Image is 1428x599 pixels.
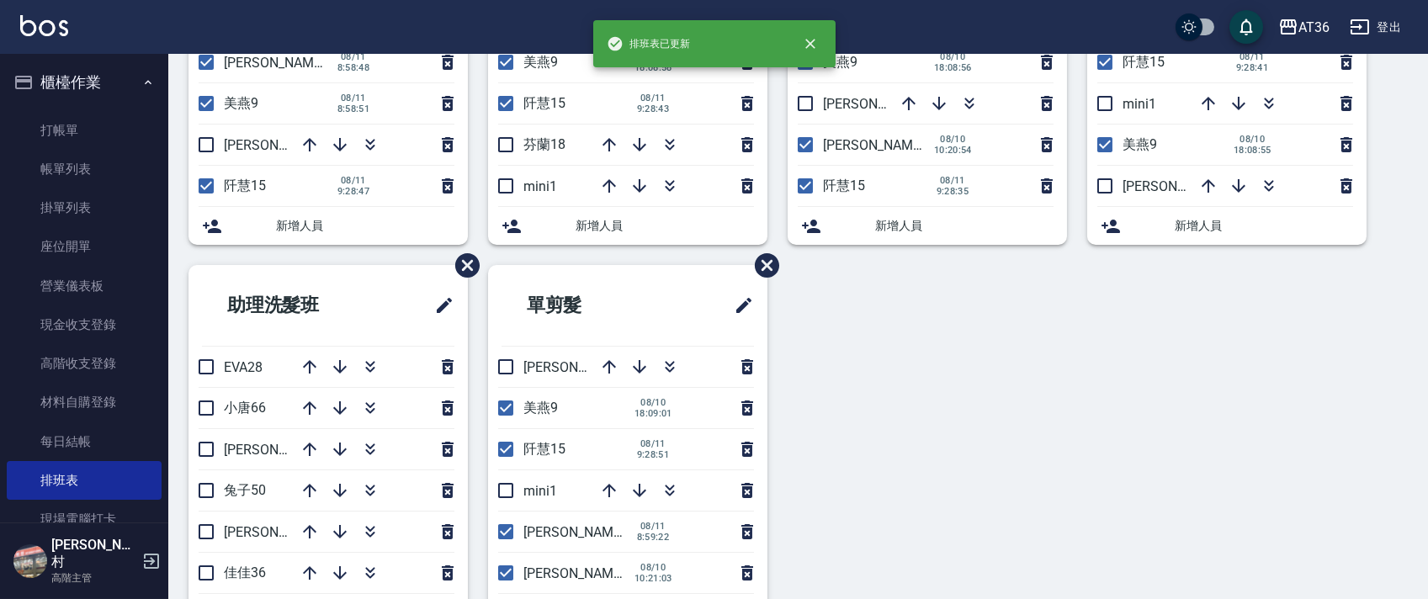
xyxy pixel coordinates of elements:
span: 修改班表的標題 [424,285,454,326]
span: 新增人員 [875,217,1054,235]
span: 08/11 [634,93,672,103]
a: 帳單列表 [7,150,162,188]
span: 18:09:01 [634,408,672,419]
span: 18:08:55 [1234,145,1271,156]
span: 9:28:41 [1234,62,1271,73]
span: 阡慧15 [523,95,565,111]
span: 新增人員 [1175,217,1353,235]
span: 10:20:54 [934,145,972,156]
span: 新增人員 [276,217,454,235]
span: 08/11 [1234,51,1271,62]
span: 美燕9 [523,54,558,70]
span: mini1 [523,483,557,499]
span: mini1 [1123,96,1156,112]
span: [PERSON_NAME]11 [1123,178,1239,194]
h2: 助理洗髮班 [202,275,384,336]
span: [PERSON_NAME]58 [224,442,340,458]
button: close [792,25,829,62]
span: 阡慧15 [1123,54,1165,70]
span: 18:08:56 [934,62,972,73]
div: 新增人員 [488,207,767,245]
button: save [1229,10,1263,44]
a: 每日結帳 [7,422,162,461]
span: 08/10 [1234,134,1271,145]
span: 美燕9 [523,400,558,416]
span: 08/11 [634,521,672,532]
span: 8:58:51 [335,103,372,114]
img: Logo [20,15,68,36]
span: [PERSON_NAME]11 [823,96,939,112]
span: 08/10 [934,51,972,62]
h5: [PERSON_NAME]村 [51,537,137,570]
span: [PERSON_NAME]6 [823,137,932,153]
span: 9:28:51 [634,449,672,460]
div: 新增人員 [188,207,468,245]
span: 美燕9 [1123,136,1157,152]
span: 08/11 [335,93,372,103]
a: 高階收支登錄 [7,344,162,383]
span: 美燕9 [823,54,857,70]
span: 9:28:47 [335,186,372,197]
span: 8:58:48 [335,62,372,73]
span: 08/11 [934,175,971,186]
span: 刪除班表 [742,241,782,290]
a: 座位開單 [7,227,162,266]
button: AT36 [1271,10,1336,45]
span: [PERSON_NAME]11 [224,137,340,153]
span: 佳佳36 [224,565,266,580]
p: 高階主管 [51,570,137,586]
span: 08/11 [634,438,672,449]
span: EVA28 [224,359,263,375]
span: 08/11 [335,51,372,62]
span: [PERSON_NAME]16 [523,524,640,540]
a: 排班表 [7,461,162,500]
div: 新增人員 [1087,207,1367,245]
span: 排班表已更新 [607,35,691,52]
div: 新增人員 [788,207,1067,245]
span: 小唐66 [224,400,266,416]
span: 修改班表的標題 [724,285,754,326]
span: 阡慧15 [224,178,266,193]
span: 8:59:22 [634,532,672,543]
button: 櫃檯作業 [7,61,162,104]
span: 美燕9 [224,95,258,111]
span: 08/10 [634,397,672,408]
a: 打帳單 [7,111,162,150]
img: Person [13,544,47,578]
a: 掛單列表 [7,188,162,227]
span: 新增人員 [576,217,754,235]
span: 08/10 [634,562,672,573]
span: 刪除班表 [443,241,482,290]
span: 阡慧15 [823,178,865,193]
a: 現場電腦打卡 [7,500,162,538]
span: 9:28:35 [934,186,971,197]
span: 08/11 [335,175,372,186]
span: [PERSON_NAME]6 [523,565,632,581]
a: 現金收支登錄 [7,305,162,344]
span: 9:28:43 [634,103,672,114]
span: 芬蘭18 [523,136,565,152]
span: 10:21:03 [634,573,672,584]
span: 08/10 [934,134,972,145]
h2: 單剪髮 [502,275,666,336]
div: AT36 [1298,17,1330,38]
span: [PERSON_NAME]59 [224,524,340,540]
span: 阡慧15 [523,441,565,457]
span: [PERSON_NAME]11 [523,359,640,375]
span: 18:08:58 [634,62,672,73]
a: 營業儀表板 [7,267,162,305]
span: mini1 [523,178,557,194]
span: [PERSON_NAME]16 [224,55,340,71]
span: 兔子50 [224,482,266,498]
button: 登出 [1343,12,1408,43]
a: 材料自購登錄 [7,383,162,421]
